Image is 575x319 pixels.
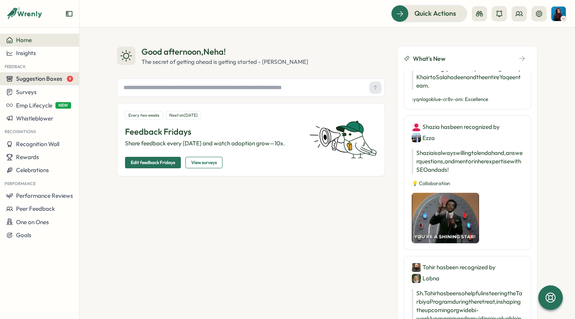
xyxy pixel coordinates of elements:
span: 9 [67,76,73,82]
span: Recognition Wall [16,140,59,148]
span: Insights [16,49,36,57]
img: Shazia Ahmed [412,122,421,131]
div: The secret of getting ahead is getting started - [PERSON_NAME] [141,58,308,66]
p: Share feedback every [DATE] and watch adoption grow—10x. [125,139,300,148]
span: Celebrations [16,166,49,174]
div: Every two weeks [125,111,163,120]
p: Feedback Fridays [125,126,300,138]
button: Expand sidebar [65,10,73,18]
img: Recognition Image [412,193,479,243]
span: Edit feedback Fridays [131,157,175,168]
span: Emp Lifecycle [16,102,52,109]
span: Rewards [16,153,39,161]
div: Tahir has been recognized by [412,262,523,283]
span: What's New [413,54,445,63]
span: Surveys [16,88,37,96]
img: Ezza Munir [412,133,421,142]
div: Good afternoon , Neha ! [141,46,308,58]
button: Edit feedback Fridays [125,157,181,168]
p: Shazia is always willing to lend a hand, answer questions, and mentor in her expertise with SEO a... [412,149,523,174]
span: One on Ones [16,218,49,226]
img: Neha Salman [551,7,566,21]
div: Next on [DATE] [166,111,201,120]
p: 💡 Collaboration [412,180,523,187]
p: :yqnlogoblue-cr8v-ani: Excellence [412,96,523,103]
span: Suggestion Boxes [16,75,62,82]
span: Whistleblower [16,115,53,122]
span: Quick Actions [414,8,456,18]
span: Home [16,36,32,44]
div: Shazia has been recognized by [412,122,523,143]
span: Peer Feedback [16,205,55,212]
span: View surveys [191,157,217,168]
img: Tahir Wyatt [412,263,421,272]
span: Goals [16,231,31,239]
button: Quick Actions [391,5,467,22]
div: Ezza [412,133,435,143]
img: Lobna Mulla [412,274,421,283]
span: Performance Reviews [16,192,73,199]
span: NEW [55,102,71,109]
button: View surveys [185,157,223,168]
div: Lobna [412,273,439,283]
